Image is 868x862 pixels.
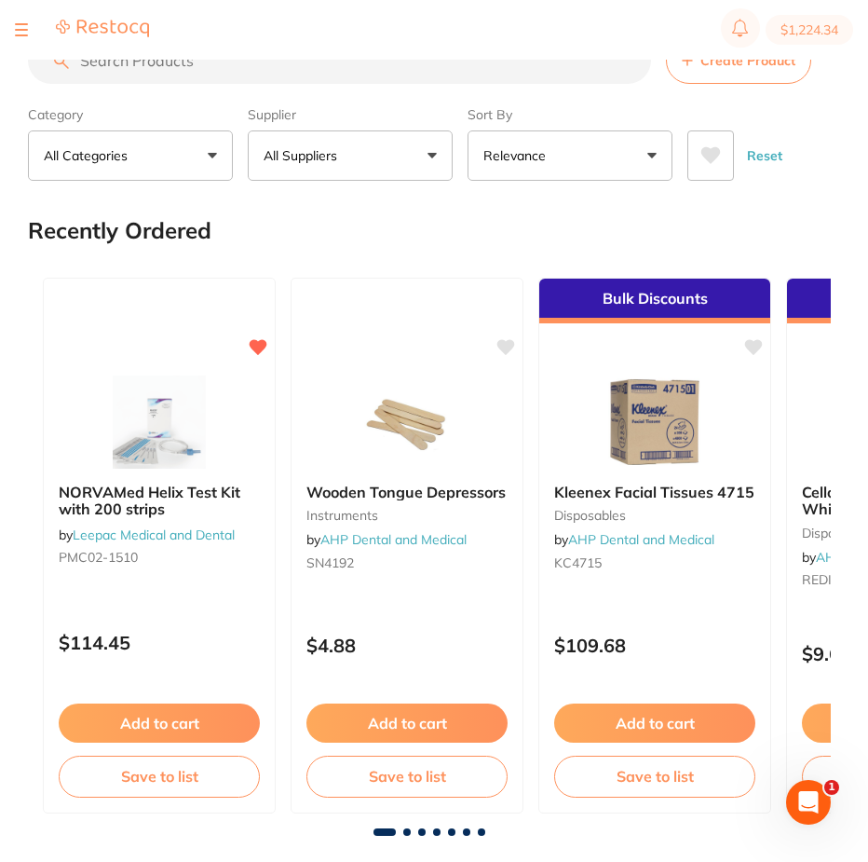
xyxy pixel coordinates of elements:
[539,279,770,323] div: Bulk Discounts
[59,550,260,565] small: PMC02-1510
[766,15,853,45] button: $1,224.34
[666,37,811,84] button: Create Product
[264,146,345,165] p: All Suppliers
[306,484,508,500] b: Wooden Tongue Depressors
[320,531,467,548] a: AHP Dental and Medical
[554,704,755,743] button: Add to cart
[483,146,553,165] p: Relevance
[306,555,508,570] small: SN4192
[554,555,755,570] small: KC4715
[554,635,755,656] p: $109.68
[468,106,672,123] label: Sort By
[59,527,235,543] span: by
[554,508,755,523] small: disposables
[28,130,233,181] button: All Categories
[28,37,651,84] input: Search Products
[59,756,260,797] button: Save to list
[700,53,795,68] span: Create Product
[306,756,508,797] button: Save to list
[59,632,260,653] p: $114.45
[44,146,135,165] p: All Categories
[99,376,220,469] img: NORVAMed Helix Test Kit with 200 strips
[594,376,715,469] img: Kleenex Facial Tissues 4715
[306,508,508,523] small: instruments
[306,635,508,656] p: $4.88
[248,106,453,123] label: Supplier
[73,527,235,543] a: Leepac Medical and Dental
[824,780,839,795] span: 1
[554,484,755,500] b: Kleenex Facial Tissues 4715
[306,531,467,548] span: by
[59,484,260,518] b: NORVAMed Helix Test Kit with 200 strips
[554,756,755,797] button: Save to list
[248,130,453,181] button: All Suppliers
[346,376,468,469] img: Wooden Tongue Depressors
[306,704,508,743] button: Add to cart
[554,531,714,548] span: by
[568,531,714,548] a: AHP Dental and Medical
[28,106,233,123] label: Category
[28,218,211,244] h2: Recently Ordered
[786,780,831,825] iframe: Intercom live chat
[741,130,788,181] button: Reset
[59,704,260,743] button: Add to cart
[468,130,672,181] button: Relevance
[56,19,149,38] img: Restocq Logo
[56,19,149,41] a: Restocq Logo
